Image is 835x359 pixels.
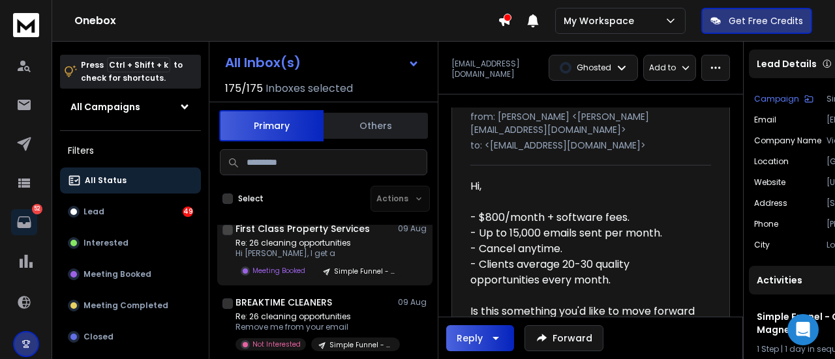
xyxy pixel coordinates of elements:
p: city [754,240,770,250]
button: All Status [60,167,201,194]
p: Lead Details [757,57,817,70]
span: 175 / 175 [225,81,263,96]
p: [EMAIL_ADDRESS][DOMAIN_NAME] [451,59,541,79]
div: - $800/month + software fees. [470,210,701,225]
button: Reply [446,325,514,351]
p: location [754,156,789,167]
p: Meeting Completed [83,300,168,311]
div: 49 [183,207,193,217]
p: Simple Funnel - CC - Lead Magnet [334,266,397,276]
p: 09 Aug [398,297,427,308]
span: Ctrl + Shift + k [107,57,170,72]
p: Ghosted [577,63,611,73]
button: Closed [60,324,201,350]
a: 52 [11,209,37,235]
p: 52 [32,204,42,214]
p: Simple Funnel - CC - Lead Magnet [329,340,392,350]
p: Re: 26 cleaning opportunities [235,311,392,322]
div: Open Intercom Messenger [787,314,819,345]
div: - Cancel anytime. [470,241,701,257]
p: Phone [754,219,778,229]
button: Lead49 [60,199,201,225]
button: Primary [219,110,324,141]
p: Closed [83,332,114,342]
button: All Campaigns [60,94,201,120]
p: Company Name [754,136,821,146]
p: Add to [649,63,676,73]
h3: Filters [60,141,201,160]
p: Meeting Booked [83,269,151,280]
img: logo [13,13,39,37]
button: Campaign [754,94,813,104]
span: 1 Step [757,343,779,354]
p: Interested [83,238,129,248]
p: from: [PERSON_NAME] <[PERSON_NAME][EMAIL_ADDRESS][DOMAIN_NAME]> [470,110,711,136]
label: Select [238,194,264,204]
p: Not Interested [252,339,301,349]
button: Meeting Completed [60,293,201,319]
button: All Inbox(s) [215,50,430,76]
p: Lead [83,207,104,217]
h1: All Inbox(s) [225,56,301,69]
div: Hi, [470,179,701,194]
p: All Status [85,175,127,186]
button: Others [324,111,428,140]
p: Get Free Credits [729,14,803,27]
p: website [754,177,785,188]
p: to: <[EMAIL_ADDRESS][DOMAIN_NAME]> [470,139,711,152]
button: Interested [60,230,201,256]
h3: Inboxes selected [266,81,353,96]
p: My Workspace [564,14,639,27]
p: Re: 26 cleaning opportunities [235,238,392,248]
p: address [754,198,787,208]
p: Remove me from your email [235,322,392,332]
h1: First Class Property Services [235,222,370,235]
h1: BREAKTIME CLEANERS [235,296,332,309]
h1: Onebox [74,13,498,29]
p: Campaign [754,94,799,104]
div: - Clients average 20-30 quality opportunities every month. [470,257,701,288]
button: Get Free Credits [701,8,812,34]
p: Hi [PERSON_NAME], I get a [235,248,392,259]
button: Meeting Booked [60,261,201,287]
div: Is this something you'd like to move forward with? [470,304,701,335]
p: 09 Aug [398,223,427,234]
div: Reply [457,332,483,345]
div: - Up to 15,000 emails sent per month. [470,225,701,241]
p: Email [754,115,776,125]
button: Forward [524,325,603,351]
h1: All Campaigns [70,100,140,113]
p: Press to check for shortcuts. [81,59,183,85]
p: Meeting Booked [252,266,305,276]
